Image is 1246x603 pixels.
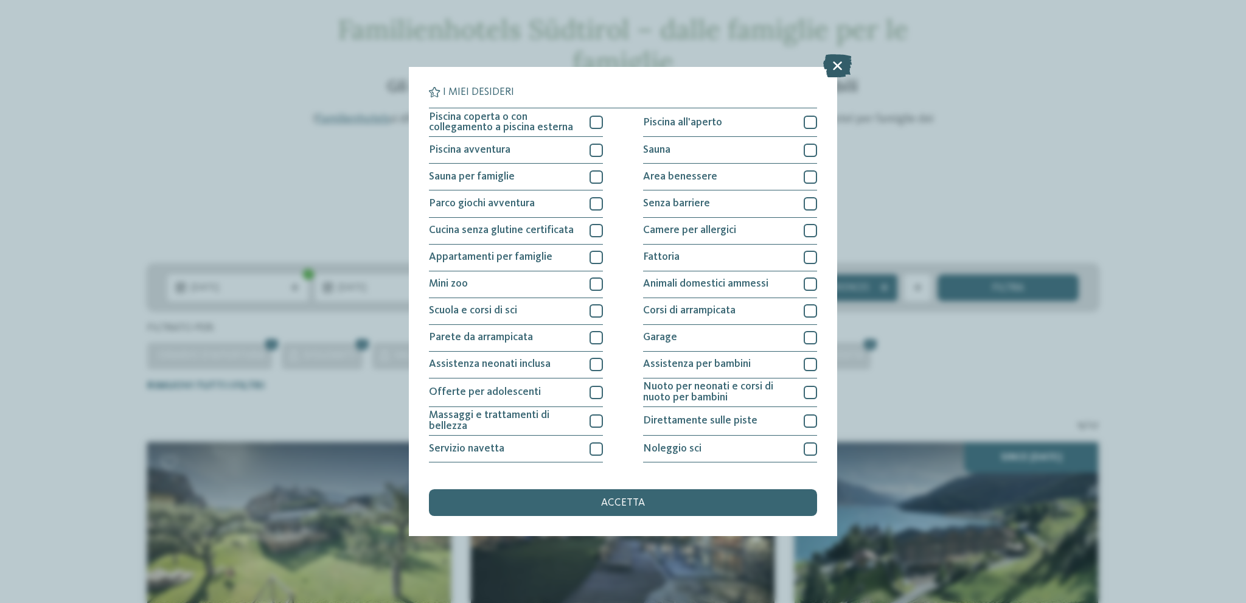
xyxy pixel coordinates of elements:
span: I miei desideri [443,87,514,98]
span: Sauna [643,145,670,156]
span: Servizio navetta [429,444,504,455]
span: Direttamente sulle piste [643,416,757,427]
span: Area benessere [643,172,717,183]
span: accetta [601,498,645,509]
span: Offerte per adolescenti [429,387,541,398]
span: Noleggio sci [643,444,701,455]
span: Massaggi e trattamenti di bellezza [429,410,580,431]
span: Nuoto per neonati e corsi di nuoto per bambini [643,382,794,403]
span: Senza barriere [643,198,710,209]
span: Piscina avventura [429,145,510,156]
span: Sauna per famiglie [429,172,515,183]
span: Cucina senza glutine certificata [429,225,574,236]
span: Garage [643,332,677,343]
span: Parco giochi avventura [429,198,535,209]
span: Assistenza per bambini [643,359,751,370]
span: Mini zoo [429,279,468,290]
span: Assistenza neonati inclusa [429,359,551,370]
span: Animali domestici ammessi [643,279,768,290]
span: Parete da arrampicata [429,332,533,343]
span: Corsi di arrampicata [643,305,736,316]
span: Piscina all'aperto [643,117,722,128]
span: Scuola e corsi di sci [429,305,517,316]
span: Fattoria [643,252,680,263]
span: Appartamenti per famiglie [429,252,552,263]
span: Piscina coperta o con collegamento a piscina esterna [429,112,580,133]
span: Camere per allergici [643,225,736,236]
